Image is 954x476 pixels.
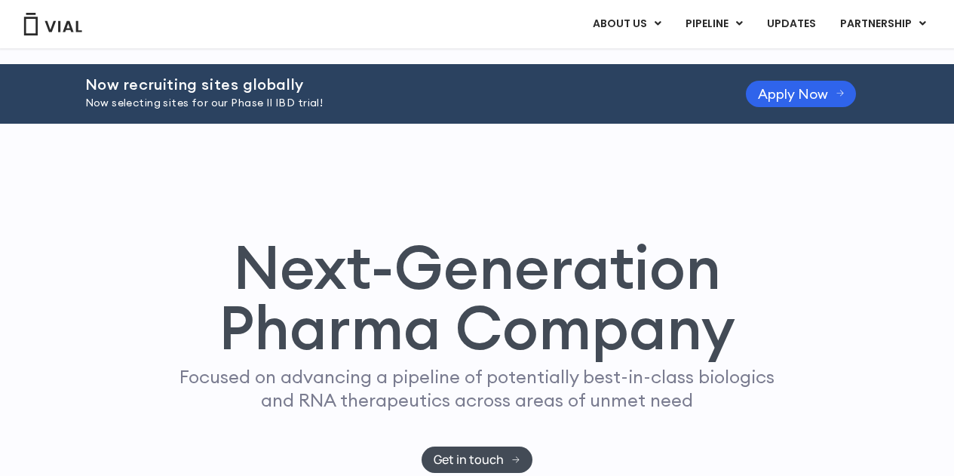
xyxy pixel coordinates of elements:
[746,81,857,107] a: Apply Now
[673,11,754,37] a: PIPELINEMenu Toggle
[828,11,938,37] a: PARTNERSHIPMenu Toggle
[581,11,673,37] a: ABOUT USMenu Toggle
[151,237,804,358] h1: Next-Generation Pharma Company
[422,447,532,473] a: Get in touch
[173,365,781,412] p: Focused on advancing a pipeline of potentially best-in-class biologics and RNA therapeutics acros...
[85,76,708,93] h2: Now recruiting sites globally
[85,95,708,112] p: Now selecting sites for our Phase II IBD trial!
[23,13,83,35] img: Vial Logo
[755,11,827,37] a: UPDATES
[434,454,504,465] span: Get in touch
[758,88,828,100] span: Apply Now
